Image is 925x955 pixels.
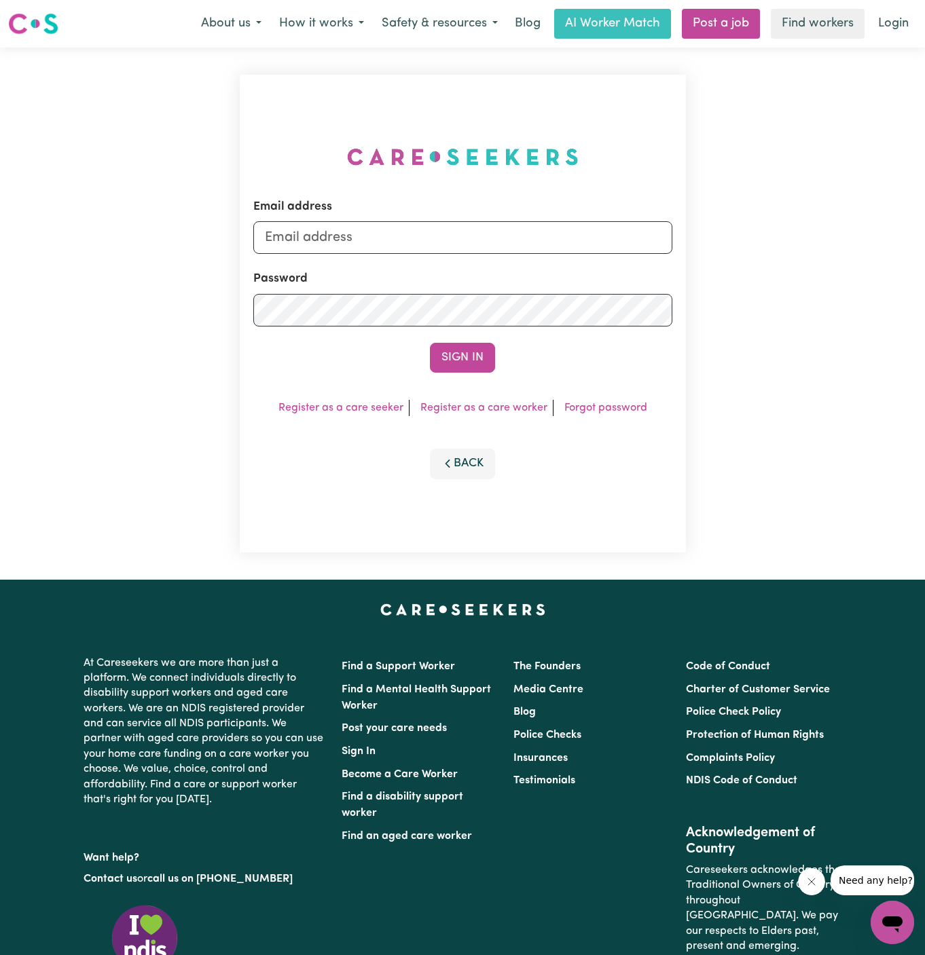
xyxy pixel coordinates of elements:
a: Careseekers home page [380,604,545,615]
iframe: Close message [798,868,825,895]
a: NDIS Code of Conduct [686,775,797,786]
a: Media Centre [513,684,583,695]
a: Insurances [513,753,568,764]
iframe: Button to launch messaging window [871,901,914,944]
a: Code of Conduct [686,661,770,672]
a: Become a Care Worker [342,769,458,780]
p: At Careseekers we are more than just a platform. We connect individuals directly to disability su... [84,650,325,813]
a: Register as a care worker [420,402,547,413]
a: Sign In [342,746,376,757]
button: Back [430,449,495,479]
a: call us on [PHONE_NUMBER] [147,874,293,884]
button: Safety & resources [373,10,507,38]
a: Forgot password [564,402,647,413]
a: Find workers [771,9,865,39]
a: Register as a care seeker [278,402,403,413]
input: Email address [253,221,672,254]
a: Blog [507,9,549,39]
a: Find a Support Worker [342,661,455,672]
p: or [84,866,325,892]
p: Want help? [84,845,325,865]
button: How it works [270,10,373,38]
a: Police Check Policy [686,707,781,717]
a: Charter of Customer Service [686,684,830,695]
a: Contact us [84,874,137,884]
a: Protection of Human Rights [686,730,824,741]
a: Find an aged care worker [342,831,472,842]
button: About us [192,10,270,38]
img: Careseekers logo [8,12,58,36]
label: Password [253,270,308,288]
label: Email address [253,198,332,216]
a: The Founders [513,661,581,672]
a: Find a Mental Health Support Worker [342,684,491,711]
a: AI Worker Match [554,9,671,39]
a: Careseekers logo [8,8,58,39]
h2: Acknowledgement of Country [686,825,841,857]
a: Testimonials [513,775,575,786]
a: Find a disability support worker [342,791,463,819]
a: Blog [513,707,536,717]
a: Complaints Policy [686,753,775,764]
a: Login [870,9,917,39]
a: Post your care needs [342,723,447,734]
a: Police Checks [513,730,581,741]
a: Post a job [682,9,760,39]
iframe: Message from company [831,865,914,895]
button: Sign In [430,343,495,373]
